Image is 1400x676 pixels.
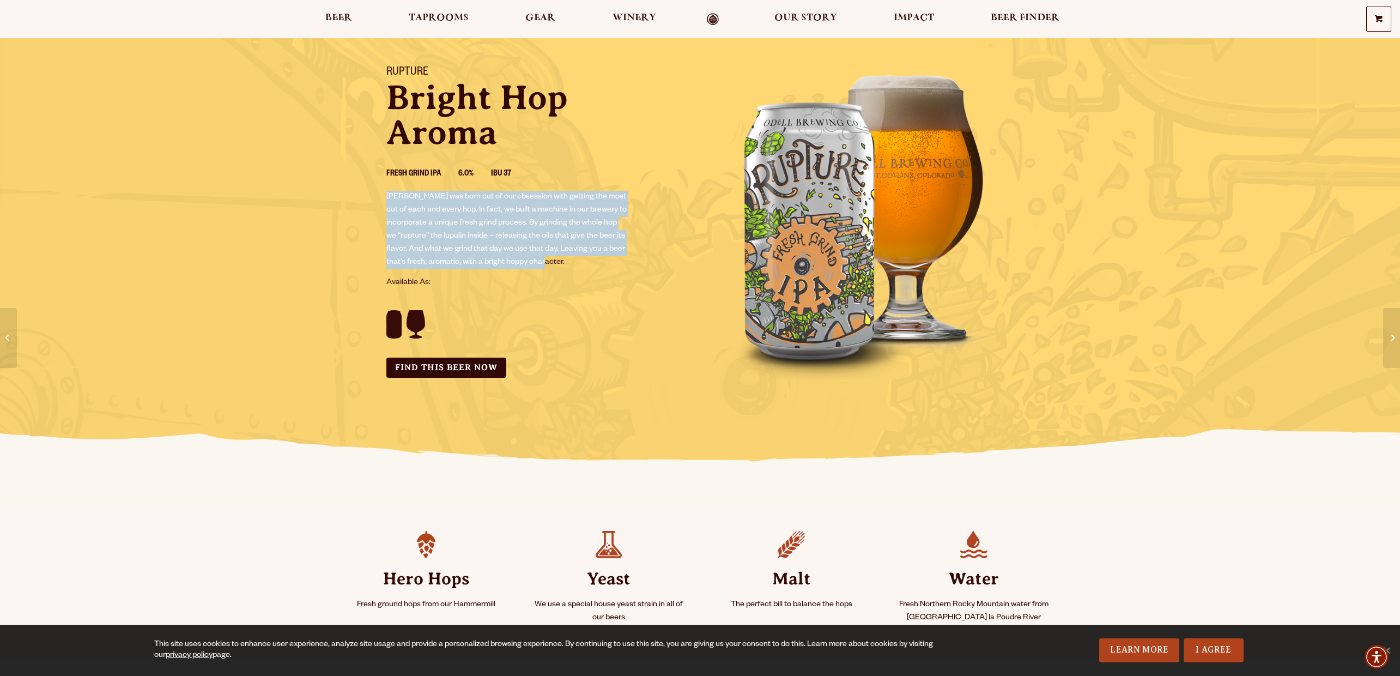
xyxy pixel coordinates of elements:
span: Beer [325,14,352,22]
strong: Hero Hops [348,558,505,599]
p: Fresh Northern Rocky Mountain water from [GEOGRAPHIC_DATA] la Poudre River [896,599,1052,625]
a: Find this Beer Now [386,358,506,378]
div: Accessibility Menu [1365,645,1389,669]
span: Impact [894,14,934,22]
strong: Yeast [531,558,687,599]
a: Gear [518,13,562,26]
a: Our Story [767,13,844,26]
a: Winery [605,13,663,26]
a: I Agree [1184,638,1244,662]
a: Beer [318,13,359,26]
p: [PERSON_NAME] was born out of our obsession with getting the most out of each and every hop. In f... [386,191,627,269]
p: We use a special house yeast strain in all of our beers [531,599,687,625]
span: Winery [613,14,656,22]
strong: Malt [713,558,870,599]
a: Odell Home [693,13,734,26]
div: This site uses cookies to enhance user experience, analyze site usage and provide a personalized ... [154,639,961,661]
strong: Water [896,558,1052,599]
a: privacy policy [166,651,213,660]
span: Our Story [774,14,837,22]
li: IBU 37 [491,167,529,182]
a: Learn More [1099,638,1179,662]
p: Available As: [386,276,687,289]
p: Bright Hop Aroma [386,80,687,150]
img: Image of can and pour [700,53,1027,380]
h1: Rupture [386,66,687,80]
a: Impact [887,13,941,26]
p: The perfect bill to balance the hops [713,599,870,612]
li: Fresh Grind IPA [386,167,458,182]
span: Taprooms [409,14,469,22]
p: Fresh ground hops from our Hammermill [348,599,505,612]
span: Beer Finder [991,14,1059,22]
a: Beer Finder [984,13,1066,26]
span: Gear [525,14,555,22]
li: 6.0% [458,167,491,182]
a: Taprooms [402,13,476,26]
